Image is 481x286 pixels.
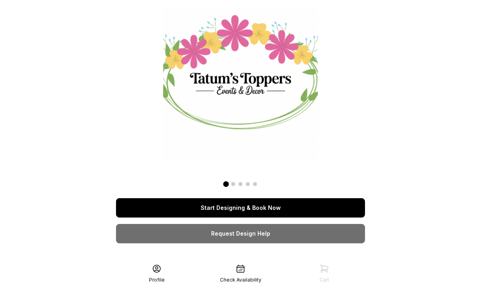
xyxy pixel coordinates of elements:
div: Profile [149,277,165,283]
a: Request Design Help [116,224,365,243]
div: Cart [319,277,329,283]
div: Check Availability [220,277,261,283]
a: Start Designing & Book Now [116,198,365,218]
